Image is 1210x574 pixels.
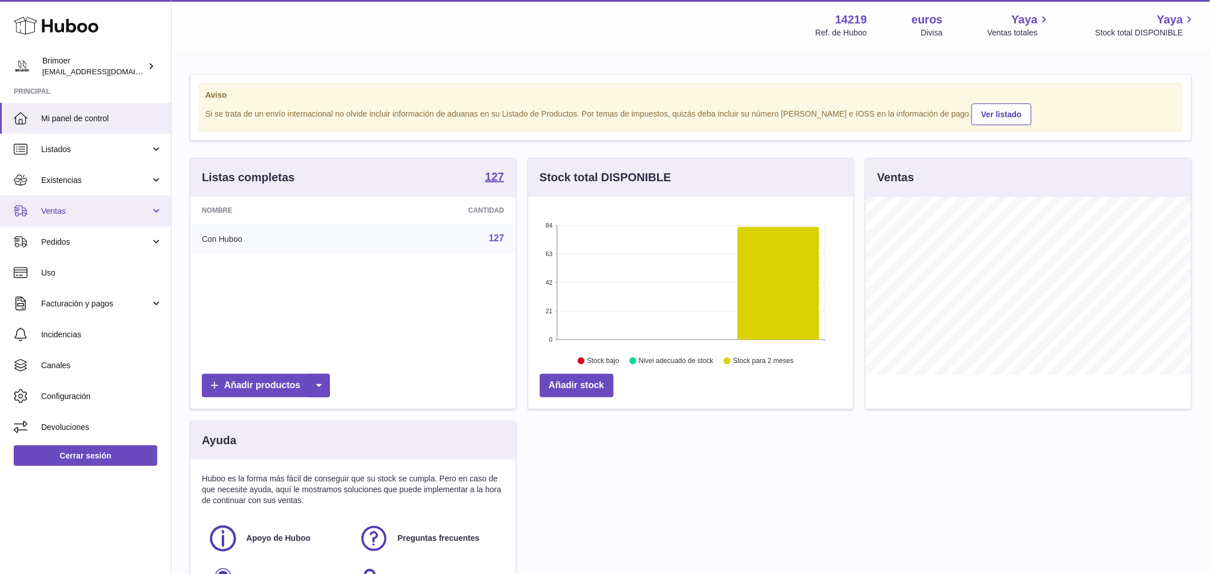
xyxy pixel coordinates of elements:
[639,357,714,365] text: Nivel adecuado de stock
[549,380,604,390] font: Añadir stock
[546,279,552,286] text: 42
[921,28,943,37] font: Divisa
[1012,13,1038,26] font: Yaya
[14,58,31,75] img: oroses@renuevo.es
[41,268,55,277] font: Uso
[202,171,294,184] font: Listas completas
[1096,12,1196,38] a: Yaya Stock total DISPONIBLE
[41,237,70,246] font: Pedidos
[546,308,552,314] text: 21
[397,533,479,543] font: Preguntas frecuentes
[835,13,867,26] font: 14219
[41,422,89,432] font: Devoluciones
[359,523,498,554] a: Preguntas frecuentes
[224,380,300,390] font: Añadir productos
[877,171,914,184] font: Ventas
[1157,13,1183,26] font: Yaya
[42,67,168,76] font: [EMAIL_ADDRESS][DOMAIN_NAME]
[733,357,794,365] text: Stock para 2 meses
[41,206,66,216] font: Ventas
[988,28,1038,37] font: Ventas totales
[540,374,614,397] a: Añadir stock
[41,299,113,308] font: Facturación y pagos
[14,87,50,95] font: Principal
[208,523,347,554] a: Apoyo de Huboo
[202,474,501,505] font: Huboo es la forma más fácil de conseguir que su stock se cumpla. Pero en caso de que necesite ayu...
[540,171,671,184] font: Stock total DISPONIBLE
[485,171,504,185] a: 127
[912,13,942,26] font: euros
[202,234,242,243] font: Con Huboo
[42,56,70,65] font: Brimoer
[546,222,552,229] text: 84
[41,392,90,401] font: Configuración
[205,90,227,99] font: Aviso
[202,374,330,397] a: Añadir productos
[485,170,504,183] font: 127
[41,145,71,154] font: Listados
[546,250,552,257] text: 63
[59,451,111,460] font: Cerrar sesión
[815,28,867,37] font: Ref. de Huboo
[202,434,236,447] font: Ayuda
[246,533,311,543] font: Apoyo de Huboo
[1096,28,1183,37] font: Stock total DISPONIBLE
[988,12,1051,38] a: Yaya Ventas totales
[489,233,504,243] a: 127
[587,357,619,365] text: Stock bajo
[41,176,82,185] font: Existencias
[202,206,232,214] font: Nombre
[41,114,109,123] font: Mi panel de control
[14,445,157,466] a: Cerrar sesión
[41,330,81,339] font: Incidencias
[972,103,1032,125] a: Ver listado
[205,110,972,119] font: Si se trata de un envío internacional no olvide incluir información de aduanas en su Listado de P...
[549,336,552,343] text: 0
[468,206,504,214] font: Cantidad
[981,110,1022,119] font: Ver listado
[41,361,70,370] font: Canales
